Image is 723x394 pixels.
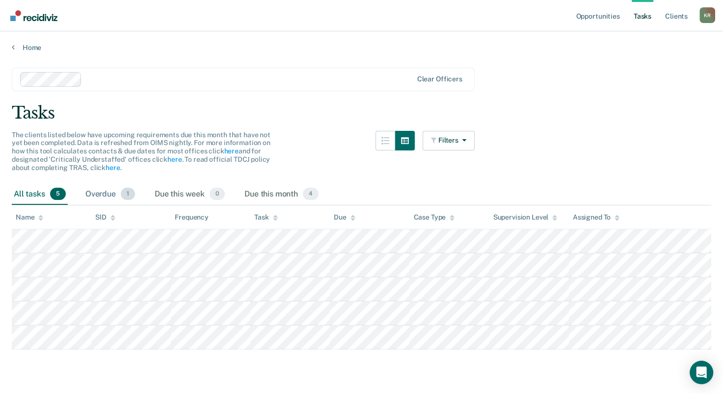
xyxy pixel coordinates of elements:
a: here [106,164,120,172]
img: Recidiviz [10,10,57,21]
div: Due this month4 [242,184,321,205]
div: Name [16,213,43,222]
span: 5 [50,188,66,200]
div: Assigned To [573,213,619,222]
div: Task [254,213,277,222]
a: Home [12,43,711,52]
div: Overdue1 [83,184,137,205]
a: here [224,147,238,155]
button: Filters [423,131,475,150]
button: Profile dropdown button [699,7,715,23]
span: 4 [303,188,319,200]
span: 0 [210,188,225,200]
a: here [167,155,182,163]
span: The clients listed below have upcoming requirements due this month that have not yet been complet... [12,131,270,172]
div: Supervision Level [493,213,558,222]
div: SID [95,213,115,222]
div: Tasks [12,103,711,123]
span: 1 [121,188,135,200]
div: Due [334,213,355,222]
div: Clear officers [417,75,462,83]
div: K R [699,7,715,23]
div: Case Type [413,213,455,222]
div: Due this week0 [153,184,227,205]
div: All tasks5 [12,184,68,205]
div: Open Intercom Messenger [690,361,713,384]
div: Frequency [175,213,209,222]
